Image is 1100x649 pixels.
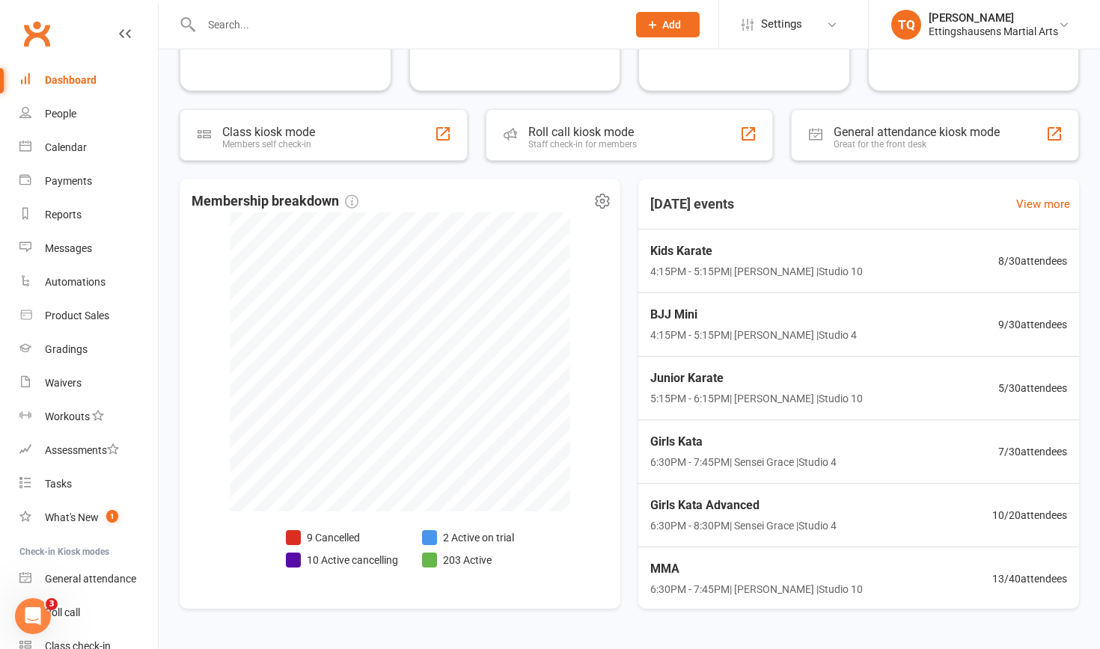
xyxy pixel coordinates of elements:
[45,343,88,355] div: Gradings
[19,198,158,232] a: Reports
[650,496,837,515] span: Girls Kata Advanced
[19,333,158,366] a: Gradings
[929,25,1058,38] div: Ettingshausens Martial Arts
[45,209,82,221] div: Reports
[834,139,1000,150] div: Great for the front desk
[998,380,1067,396] span: 5 / 30 attendees
[45,108,76,120] div: People
[992,570,1067,587] span: 13 / 40 attendees
[197,14,617,35] input: Search...
[636,12,700,37] button: Add
[45,141,87,153] div: Calendar
[19,299,158,333] a: Product Sales
[998,443,1067,460] span: 7 / 30 attendees
[45,175,92,187] div: Payments
[192,191,358,212] span: Membership breakdown
[45,74,97,86] div: Dashboard
[19,97,158,131] a: People
[650,581,863,597] span: 6:30PM - 7:45PM | [PERSON_NAME] | Studio 10
[650,242,863,261] span: Kids Karate
[106,510,118,523] span: 1
[761,7,802,41] span: Settings
[422,529,514,546] li: 2 Active on trial
[998,316,1067,333] span: 9 / 30 attendees
[286,552,398,568] li: 10 Active cancelling
[45,606,80,618] div: Roll call
[650,305,857,324] span: BJJ Mini
[422,552,514,568] li: 203 Active
[650,559,863,579] span: MMA
[45,444,119,456] div: Assessments
[18,15,55,52] a: Clubworx
[650,454,837,470] span: 6:30PM - 7:45PM | Sensei Grace | Studio 4
[222,125,315,139] div: Class kiosk mode
[45,410,90,422] div: Workouts
[19,131,158,164] a: Calendar
[662,19,681,31] span: Add
[638,191,746,218] h3: [DATE] events
[45,310,109,322] div: Product Sales
[45,511,99,523] div: What's New
[19,434,158,467] a: Assessments
[19,400,158,434] a: Workouts
[19,265,158,299] a: Automations
[650,432,837,452] span: Girls Kata
[45,276,106,288] div: Automations
[19,232,158,265] a: Messages
[650,327,857,343] span: 4:15PM - 5:15PM | [PERSON_NAME] | Studio 4
[19,501,158,535] a: What's New1
[46,598,58,610] span: 3
[19,596,158,630] a: Roll call
[45,573,136,585] div: General attendance
[19,366,158,400] a: Waivers
[528,125,637,139] div: Roll call kiosk mode
[45,242,92,254] div: Messages
[15,598,51,634] iframe: Intercom live chat
[891,10,921,40] div: TQ
[834,125,1000,139] div: General attendance kiosk mode
[650,263,863,280] span: 4:15PM - 5:15PM | [PERSON_NAME] | Studio 10
[650,369,863,388] span: Junior Karate
[19,164,158,198] a: Payments
[222,139,315,150] div: Members self check-in
[650,390,863,407] span: 5:15PM - 6:15PM | [PERSON_NAME] | Studio 10
[992,507,1067,523] span: 10 / 20 attendees
[19,467,158,501] a: Tasks
[1016,195,1070,213] a: View more
[998,253,1067,269] span: 8 / 30 attendees
[286,529,398,546] li: 9 Cancelled
[45,478,72,490] div: Tasks
[19,562,158,596] a: General attendance kiosk mode
[45,377,82,389] div: Waivers
[528,139,637,150] div: Staff check-in for members
[929,11,1058,25] div: [PERSON_NAME]
[650,517,837,534] span: 6:30PM - 8:30PM | Sensei Grace | Studio 4
[19,64,158,97] a: Dashboard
